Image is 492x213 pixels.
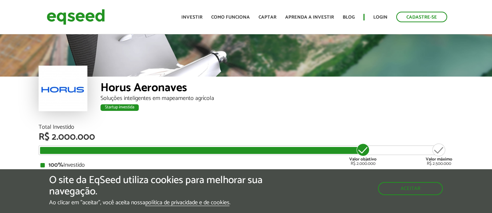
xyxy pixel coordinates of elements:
div: Startup investida [101,104,139,111]
div: Total Investido [39,124,454,130]
div: R$ 2.000.000 [349,143,377,166]
a: Aprenda a investir [285,15,334,20]
div: Soluções inteligentes em mapeamento agrícola [101,96,454,101]
strong: Valor objetivo [349,156,377,163]
img: EqSeed [47,7,105,27]
a: Investir [181,15,202,20]
strong: 100% [48,168,63,178]
a: política de privacidade e de cookies [145,200,229,206]
a: Cadastre-se [396,12,447,22]
a: Login [373,15,387,20]
strong: 100% [48,160,63,170]
div: Investido [40,162,452,168]
div: Horus Aeronaves [101,82,454,96]
strong: Valor máximo [426,156,452,163]
a: Como funciona [211,15,250,20]
div: R$ 2.500.000 [426,143,452,166]
button: Aceitar [378,182,443,195]
h5: O site da EqSeed utiliza cookies para melhorar sua navegação. [49,175,285,197]
p: Ao clicar em "aceitar", você aceita nossa . [49,199,285,206]
div: R$ 2.000.000 [39,132,454,142]
a: Captar [259,15,276,20]
a: Blog [343,15,355,20]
